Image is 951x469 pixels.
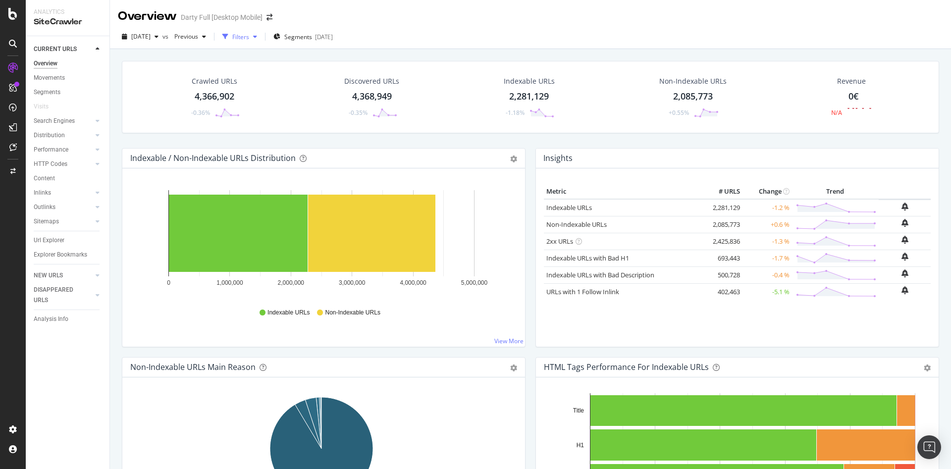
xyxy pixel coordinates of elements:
button: Previous [170,29,210,45]
td: 402,463 [703,283,742,300]
img: tab_keywords_by_traffic_grey.svg [114,57,122,65]
div: Domaine: [DOMAIN_NAME] [26,26,112,34]
div: gear [924,365,931,371]
td: 2,425,836 [703,233,742,250]
th: Change [742,184,792,199]
a: Visits [34,102,58,112]
text: 2,000,000 [278,279,305,286]
div: bell-plus [901,236,908,244]
a: Inlinks [34,188,93,198]
div: bell-plus [901,269,908,277]
div: Filters [232,33,249,41]
div: Inlinks [34,188,51,198]
div: Url Explorer [34,235,64,246]
div: Visits [34,102,49,112]
td: -0.4 % [742,266,792,283]
div: N/A [831,108,842,117]
div: Content [34,173,55,184]
div: -0.36% [191,108,210,117]
div: Crawled URLs [192,76,237,86]
div: 4,368,949 [352,90,392,103]
a: Indexable URLs with Bad H1 [546,254,629,262]
div: Discovered URLs [344,76,399,86]
td: -1.7 % [742,250,792,266]
div: 2,281,129 [509,90,549,103]
div: Explorer Bookmarks [34,250,87,260]
div: Movements [34,73,65,83]
div: SiteCrawler [34,16,102,28]
span: 0€ [848,90,858,102]
a: HTTP Codes [34,159,93,169]
div: HTTP Codes [34,159,67,169]
img: tab_domain_overview_orange.svg [41,57,49,65]
td: +0.6 % [742,216,792,233]
a: NEW URLS [34,270,93,281]
button: [DATE] [118,29,162,45]
a: URLs with 1 Follow Inlink [546,287,619,296]
a: Analysis Info [34,314,103,324]
div: Mots-clés [125,58,150,65]
span: vs [162,32,170,41]
th: # URLS [703,184,742,199]
div: Analytics [34,8,102,16]
a: 2xx URLs [546,237,573,246]
img: website_grey.svg [16,26,24,34]
text: H1 [577,442,584,449]
a: Outlinks [34,202,93,212]
text: 5,000,000 [461,279,488,286]
div: bell-plus [901,253,908,261]
a: Non-Indexable URLs [546,220,607,229]
svg: A chart. [130,184,513,299]
span: 2025 Aug. 31st [131,32,151,41]
div: CURRENT URLS [34,44,77,54]
div: Analysis Info [34,314,68,324]
div: gear [510,156,517,162]
div: Domaine [52,58,76,65]
div: HTML Tags Performance for Indexable URLs [544,362,709,372]
div: -0.35% [349,108,368,117]
a: Search Engines [34,116,93,126]
div: NEW URLS [34,270,63,281]
span: Non-Indexable URLs [325,309,380,317]
h4: Insights [543,152,573,165]
div: Non-Indexable URLs [659,76,727,86]
td: -1.2 % [742,199,792,216]
text: 0 [167,279,170,286]
td: 500,728 [703,266,742,283]
text: 4,000,000 [400,279,426,286]
th: Trend [792,184,879,199]
div: bell-plus [901,286,908,294]
text: 1,000,000 [216,279,243,286]
text: Title [573,407,584,414]
div: DISAPPEARED URLS [34,285,84,306]
span: Revenue [837,76,866,86]
div: Performance [34,145,68,155]
a: View More [494,337,524,345]
div: arrow-right-arrow-left [266,14,272,21]
a: Explorer Bookmarks [34,250,103,260]
div: [DATE] [315,33,333,41]
td: -1.3 % [742,233,792,250]
button: Segments[DATE] [269,29,337,45]
a: Sitemaps [34,216,93,227]
td: 2,281,129 [703,199,742,216]
td: 693,443 [703,250,742,266]
span: Segments [284,33,312,41]
a: Performance [34,145,93,155]
span: Previous [170,32,198,41]
div: 4,366,902 [195,90,234,103]
div: Open Intercom Messenger [917,435,941,459]
div: 2,085,773 [673,90,713,103]
div: Overview [34,58,57,69]
div: Search Engines [34,116,75,126]
a: Movements [34,73,103,83]
div: Overview [118,8,177,25]
a: DISAPPEARED URLS [34,285,93,306]
img: logo_orange.svg [16,16,24,24]
a: Distribution [34,130,93,141]
div: -1.18% [506,108,525,117]
div: Sitemaps [34,216,59,227]
text: 3,000,000 [339,279,366,286]
div: bell-plus [901,219,908,227]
